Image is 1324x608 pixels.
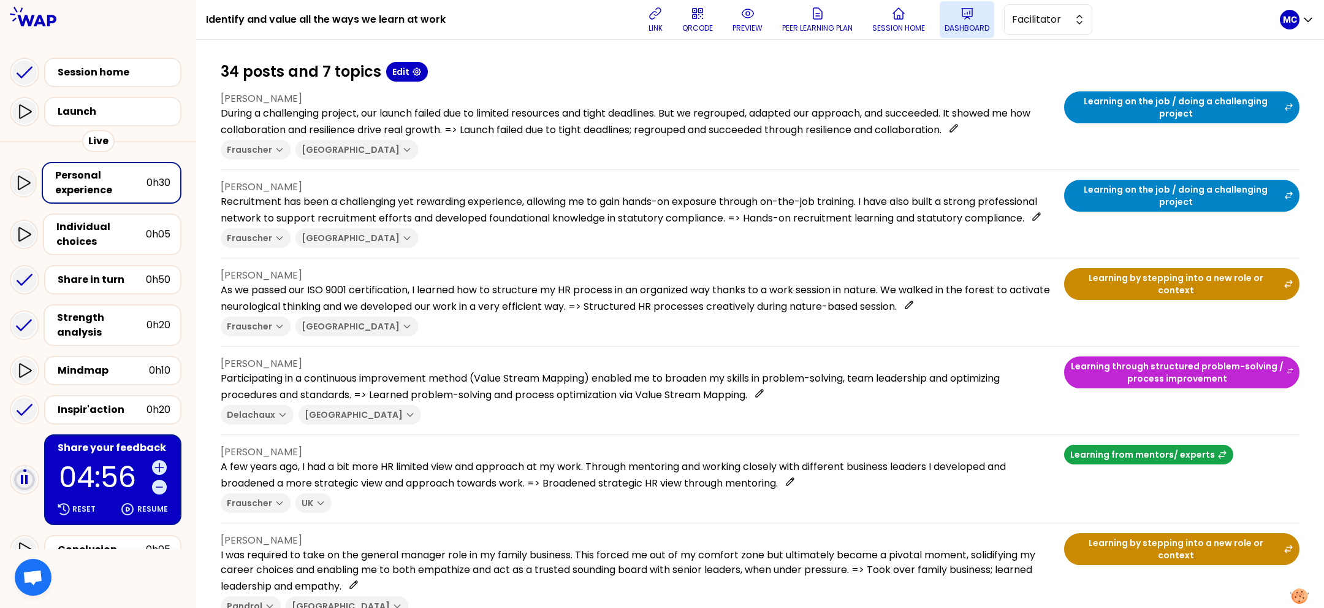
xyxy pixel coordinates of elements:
button: [GEOGRAPHIC_DATA] [295,228,418,248]
p: preview [732,23,763,33]
button: MC [1280,10,1314,29]
p: As we passed our ISO 9001 certification, I learned how to structure my HR process in an organized... [221,283,1054,314]
div: 0h50 [146,272,170,287]
div: 0h05 [146,227,170,242]
p: MC [1283,13,1297,26]
button: preview [728,1,767,38]
p: I was required to take on the general manager role in my family business. This forced me out of m... [221,548,1054,594]
button: Peer learning plan [777,1,858,38]
div: Mindmap [58,363,149,378]
div: Share in turn [58,272,146,287]
div: 0h30 [146,175,170,190]
p: [PERSON_NAME] [221,533,1054,548]
p: Peer learning plan [782,23,853,33]
div: Conclusion [58,542,146,557]
span: Facilitator [1012,12,1067,27]
button: [GEOGRAPHIC_DATA] [295,317,418,336]
div: Strength analysis [57,310,146,340]
p: QRCODE [682,23,713,33]
p: Session home [872,23,925,33]
button: Learning from mentors/ experts [1064,445,1233,464]
p: During a challenging project, our launch failed due to limited resources and tight deadlines. But... [221,106,1054,137]
p: A few years ago, I had a bit more HR limited view and approach at my work. Through mentoring and ... [221,460,1054,491]
p: Dashboard [945,23,989,33]
p: [PERSON_NAME] [221,445,1054,460]
a: Ouvrir le chat [15,559,51,596]
p: Participating in a continuous improvement method (Value Stream Mapping) enabled me to broaden my ... [221,371,1054,402]
button: Frauscher [221,493,291,513]
div: Personal experience [55,168,146,198]
button: link [643,1,668,38]
p: Recruitment has been a challenging yet rewarding experience, allowing me to gain hands-on exposur... [221,194,1054,226]
button: Frauscher [221,317,291,336]
button: Frauscher [221,140,291,160]
div: 0h20 [146,402,170,417]
p: Reset [72,504,96,514]
button: [GEOGRAPHIC_DATA] [295,140,418,160]
button: Learning on the job / doing a challenging project [1064,91,1299,123]
div: 0h05 [146,542,170,557]
button: Frauscher [221,228,291,248]
p: 04:56 [59,463,147,491]
button: Delachaux [221,405,294,425]
button: Facilitator [1004,4,1092,35]
div: 0h20 [146,318,170,333]
button: [GEOGRAPHIC_DATA] [299,405,421,425]
button: UK [295,493,332,513]
button: Learning through structured problem-solving / process improvement [1064,356,1299,388]
div: Session home [58,65,175,80]
button: Session home [867,1,930,38]
p: Resume [137,504,168,514]
div: Live [82,130,115,152]
button: Learning by stepping into a new role or context [1064,533,1299,565]
h1: 34 posts and 7 topics [221,62,381,82]
p: [PERSON_NAME] [221,268,1054,283]
button: QRCODE [677,1,718,38]
p: [PERSON_NAME] [221,180,1054,194]
button: Learning on the job / doing a challenging project [1064,180,1299,212]
div: Inspir'action [58,402,146,417]
div: Share your feedback [58,441,170,455]
button: Dashboard [940,1,994,38]
p: [PERSON_NAME] [221,356,1054,371]
button: Learning by stepping into a new role or context [1064,268,1299,300]
p: link [649,23,663,33]
div: Launch [58,104,175,119]
p: [PERSON_NAME] [221,91,1054,106]
div: 0h10 [149,363,170,378]
div: Individual choices [56,220,146,249]
button: Edit [386,62,428,82]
